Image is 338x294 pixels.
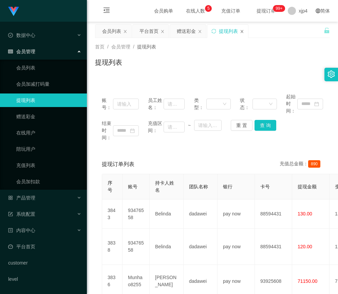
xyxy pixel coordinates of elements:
[123,229,150,265] td: 93476558
[255,229,292,265] td: 88594431
[8,195,35,201] span: 产品管理
[273,5,285,12] sup: 238
[184,199,218,229] td: dadawei
[286,93,297,114] span: 起始时间：
[177,25,196,38] div: 赠送彩金
[16,110,81,123] a: 赠送彩金
[16,142,81,156] a: 陪玩用户
[16,93,81,107] a: 提现列表
[327,70,335,78] i: 图标: setting
[185,122,194,129] span: ~
[218,199,255,229] td: pay now
[102,160,134,168] span: 提现订单列表
[8,228,35,233] span: 内容中心
[8,195,13,200] i: 图标: appstore-o
[113,99,139,109] input: 请输入
[8,49,35,54] span: 会员管理
[218,8,244,13] span: 充值订单
[16,175,81,188] a: 会员加扣款
[102,199,123,229] td: 3843
[8,256,81,270] a: customer
[205,5,212,12] sup: 5
[211,29,216,34] i: 图标: sync
[194,97,206,111] span: 类型：
[324,27,330,34] i: 图标: unlock
[255,120,276,131] button: 查 询
[223,102,227,107] i: 图标: down
[139,25,158,38] div: 平台首页
[133,44,134,49] span: /
[102,120,113,141] span: 结束时间：
[123,29,127,34] i: 图标: close
[198,29,202,34] i: 图标: close
[8,272,81,286] a: level
[269,102,273,107] i: 图标: down
[194,120,222,131] input: 请输入最大值为
[95,44,105,49] span: 首页
[150,199,184,229] td: Belinda
[107,44,109,49] span: /
[308,160,320,168] span: 890
[16,77,81,91] a: 会员加减打码量
[314,102,319,106] i: 图标: calendar
[231,120,252,131] button: 重 置
[189,184,208,189] span: 团队名称
[8,228,13,233] i: 图标: profile
[95,0,118,22] i: 图标: menu-fold
[280,160,323,168] div: 充值总金额：
[8,212,13,216] i: 图标: form
[218,229,255,265] td: pay now
[150,229,184,265] td: Belinda
[16,126,81,140] a: 在线用户
[207,5,210,12] p: 5
[298,184,317,189] span: 提现金额
[298,244,312,249] span: 120.00
[183,8,208,13] span: 在线人数
[102,97,113,111] span: 账号：
[219,25,238,38] div: 提现列表
[148,120,164,134] span: 充值区间：
[8,7,19,16] img: logo.9652507e.png
[8,33,13,38] i: 图标: check-circle-o
[255,199,292,229] td: 88594431
[111,44,130,49] span: 会员管理
[298,211,312,216] span: 130.00
[128,184,137,189] span: 账号
[8,49,13,54] i: 图标: table
[130,128,135,133] i: 图标: calendar
[8,211,35,217] span: 系统配置
[102,25,121,38] div: 会员列表
[95,57,122,67] h1: 提现列表
[223,184,232,189] span: 银行
[316,8,320,13] i: 图标: global
[8,33,35,38] span: 数据中心
[253,8,279,13] span: 提现订单
[102,229,123,265] td: 3838
[240,29,244,34] i: 图标: close
[148,97,164,111] span: 员工姓名：
[298,278,317,284] span: 71150.00
[184,229,218,265] td: dadawei
[137,44,156,49] span: 提现列表
[16,61,81,75] a: 会员列表
[8,240,81,253] a: 图标: dashboard平台首页
[123,199,150,229] td: 93476558
[164,122,185,132] input: 请输入最小值为
[155,180,174,193] span: 持卡人姓名
[16,159,81,172] a: 充值列表
[164,99,185,109] input: 请输入
[161,29,165,34] i: 图标: close
[260,184,270,189] span: 卡号
[108,180,112,193] span: 序号
[240,97,252,111] span: 状态：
